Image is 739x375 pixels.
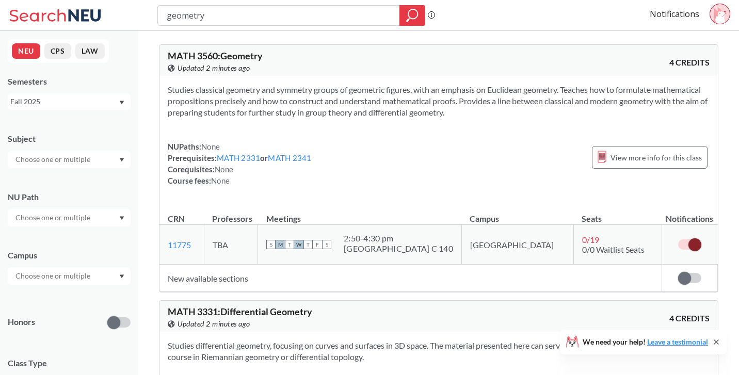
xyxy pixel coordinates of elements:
span: 4 CREDITS [669,313,710,324]
div: 2:50 - 4:30 pm [344,233,453,243]
div: NU Path [8,191,131,203]
input: Choose one or multiple [10,153,97,166]
div: Semesters [8,76,131,87]
span: Updated 2 minutes ago [178,318,250,330]
span: None [211,176,230,185]
td: New available sections [159,265,662,292]
span: 0 / 19 [582,235,599,244]
div: Campus [8,250,131,261]
td: TBA [204,225,258,265]
span: MATH 3560 : Geometry [168,50,263,61]
th: Notifications [662,203,717,225]
button: NEU [12,43,40,59]
span: T [303,240,313,249]
span: S [322,240,331,249]
svg: Dropdown arrow [119,158,124,162]
span: W [294,240,303,249]
div: magnifying glass [399,5,425,26]
th: Meetings [258,203,462,225]
svg: Dropdown arrow [119,216,124,220]
a: Notifications [650,8,699,20]
span: View more info for this class [611,151,702,164]
td: [GEOGRAPHIC_DATA] [461,225,573,265]
th: Campus [461,203,573,225]
span: T [285,240,294,249]
p: Honors [8,316,35,328]
span: Updated 2 minutes ago [178,62,250,74]
section: Studies classical geometry and symmetry groups of geometric figures, with an emphasis on Euclidea... [168,84,710,118]
svg: magnifying glass [406,8,419,23]
div: Fall 2025 [10,96,118,107]
span: F [313,240,322,249]
div: CRN [168,213,185,224]
a: Leave a testimonial [647,337,708,346]
span: MATH 3331 : Differential Geometry [168,306,312,317]
div: Subject [8,133,131,144]
input: Choose one or multiple [10,211,97,224]
a: MATH 2331 [217,153,260,162]
span: None [215,165,233,174]
a: 11775 [168,240,191,250]
button: LAW [75,43,105,59]
input: Class, professor, course number, "phrase" [166,7,392,24]
th: Seats [573,203,662,225]
span: None [201,142,220,151]
span: 4 CREDITS [669,57,710,68]
div: Fall 2025Dropdown arrow [8,93,131,110]
span: Class Type [8,357,131,369]
div: NUPaths: Prerequisites: or Corequisites: Course fees: [168,141,312,186]
th: Professors [204,203,258,225]
div: [GEOGRAPHIC_DATA] C 140 [344,243,453,254]
svg: Dropdown arrow [119,101,124,105]
div: Dropdown arrow [8,267,131,285]
span: S [266,240,276,249]
div: Dropdown arrow [8,151,131,168]
div: Dropdown arrow [8,209,131,226]
span: M [276,240,285,249]
a: MATH 2341 [268,153,311,162]
span: We need your help! [583,338,708,346]
button: CPS [44,43,71,59]
span: 0/0 Waitlist Seats [582,244,645,254]
section: Studies differential geometry, focusing on curves and surfaces in 3D space. The material presente... [168,340,710,363]
svg: Dropdown arrow [119,274,124,279]
input: Choose one or multiple [10,270,97,282]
